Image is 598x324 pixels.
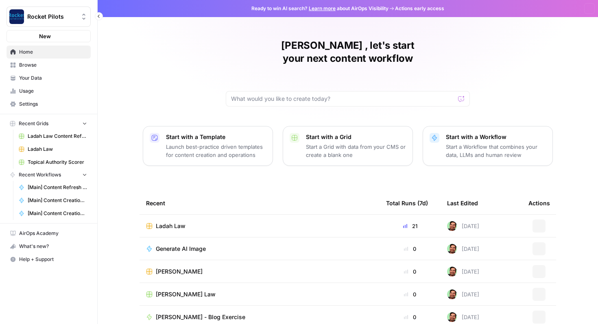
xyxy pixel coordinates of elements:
[166,133,266,141] p: Start with a Template
[386,290,434,298] div: 0
[19,87,87,95] span: Usage
[7,85,91,98] a: Usage
[166,143,266,159] p: Launch best-practice driven templates for content creation and operations
[15,181,91,194] a: [Main] Content Refresh Brief
[19,48,87,56] span: Home
[146,290,373,298] a: [PERSON_NAME] Law
[283,126,413,166] button: Start with a GridStart a Grid with data from your CMS or create a blank one
[446,133,546,141] p: Start with a Workflow
[447,221,457,231] img: d1tj6q4qn00rgj0pg6jtyq0i5owx
[15,156,91,169] a: Topical Authority Scorer
[7,117,91,130] button: Recent Grids
[19,171,61,178] span: Recent Workflows
[309,5,336,11] a: Learn more
[447,289,479,299] div: [DATE]
[27,13,76,21] span: Rocket Pilots
[146,192,373,214] div: Recent
[156,267,203,276] span: [PERSON_NAME]
[231,95,455,103] input: What would you like to create today?
[19,256,87,263] span: Help + Support
[7,240,91,253] button: What's new?
[15,194,91,207] a: [Main] Content Creation Brief
[7,7,91,27] button: Workspace: Rocket Pilots
[7,227,91,240] a: AirOps Academy
[447,221,479,231] div: [DATE]
[39,32,51,40] span: New
[146,313,373,321] a: [PERSON_NAME] - Blog Exercise
[28,184,87,191] span: [Main] Content Refresh Brief
[19,230,87,237] span: AirOps Academy
[386,267,434,276] div: 0
[447,312,457,322] img: d1tj6q4qn00rgj0pg6jtyq0i5owx
[28,146,87,153] span: Ladah Law
[146,222,373,230] a: Ladah Law
[7,72,91,85] a: Your Data
[7,253,91,266] button: Help + Support
[7,240,90,252] div: What's new?
[28,210,87,217] span: [Main] Content Creation Article
[28,197,87,204] span: [Main] Content Creation Brief
[19,74,87,82] span: Your Data
[447,244,457,254] img: d1tj6q4qn00rgj0pg6jtyq0i5owx
[423,126,553,166] button: Start with a WorkflowStart a Workflow that combines your data, LLMs and human review
[9,9,24,24] img: Rocket Pilots Logo
[386,313,434,321] div: 0
[395,5,444,12] span: Actions early access
[146,245,373,253] a: Generate AI Image
[15,130,91,143] a: Ladah Law Content Refresh
[447,289,457,299] img: d1tj6q4qn00rgj0pg6jtyq0i5owx
[447,244,479,254] div: [DATE]
[447,267,479,276] div: [DATE]
[28,159,87,166] span: Topical Authority Scorer
[19,120,48,127] span: Recent Grids
[7,169,91,181] button: Recent Workflows
[306,143,406,159] p: Start a Grid with data from your CMS or create a blank one
[28,133,87,140] span: Ladah Law Content Refresh
[19,61,87,69] span: Browse
[446,143,546,159] p: Start a Workflow that combines your data, LLMs and human review
[386,222,434,230] div: 21
[226,39,470,65] h1: [PERSON_NAME] , let's start your next content workflow
[386,245,434,253] div: 0
[15,143,91,156] a: Ladah Law
[251,5,388,12] span: Ready to win AI search? about AirOps Visibility
[156,313,245,321] span: [PERSON_NAME] - Blog Exercise
[156,290,216,298] span: [PERSON_NAME] Law
[447,267,457,276] img: d1tj6q4qn00rgj0pg6jtyq0i5owx
[386,192,428,214] div: Total Runs (7d)
[447,312,479,322] div: [DATE]
[15,207,91,220] a: [Main] Content Creation Article
[156,245,206,253] span: Generate AI Image
[146,267,373,276] a: [PERSON_NAME]
[447,192,478,214] div: Last Edited
[7,98,91,111] a: Settings
[306,133,406,141] p: Start with a Grid
[7,59,91,72] a: Browse
[156,222,186,230] span: Ladah Law
[7,30,91,42] button: New
[19,100,87,108] span: Settings
[143,126,273,166] button: Start with a TemplateLaunch best-practice driven templates for content creation and operations
[7,46,91,59] a: Home
[528,192,550,214] div: Actions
